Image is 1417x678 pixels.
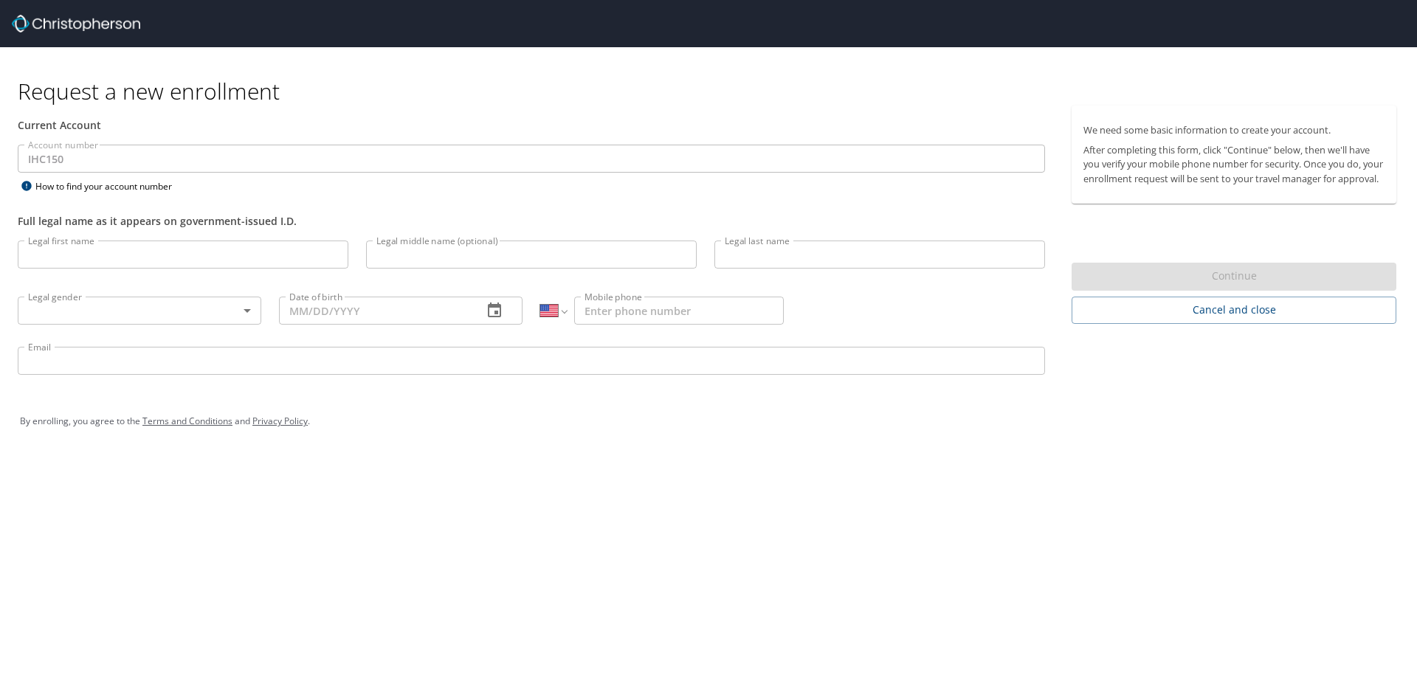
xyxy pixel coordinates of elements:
[142,415,232,427] a: Terms and Conditions
[1083,143,1385,186] p: After completing this form, click "Continue" below, then we'll have you verify your mobile phone ...
[279,297,471,325] input: MM/DD/YYYY
[18,297,261,325] div: ​
[252,415,308,427] a: Privacy Policy
[12,15,140,32] img: cbt logo
[18,177,202,196] div: How to find your account number
[18,77,1408,105] h1: Request a new enrollment
[1083,123,1385,137] p: We need some basic information to create your account.
[18,213,1045,229] div: Full legal name as it appears on government-issued I.D.
[574,297,784,325] input: Enter phone number
[20,403,1397,440] div: By enrolling, you agree to the and .
[1072,297,1396,324] button: Cancel and close
[18,117,1045,133] div: Current Account
[1083,301,1385,319] span: Cancel and close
